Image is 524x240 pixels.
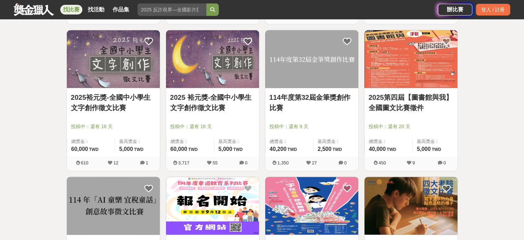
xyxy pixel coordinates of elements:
div: 登入 / 註冊 [476,4,510,16]
a: 114年度第32屆金筆獎創作比賽 [269,92,354,113]
a: 找比賽 [60,5,82,15]
span: 總獎金： [171,138,210,145]
span: 40,200 [270,146,287,152]
span: TWD [188,147,197,152]
span: 0 [443,160,446,165]
span: 總獎金： [369,138,408,145]
span: 3,717 [178,160,189,165]
span: 12 [113,160,118,165]
span: 總獎金： [270,138,309,145]
img: Cover Image [265,177,358,234]
a: 作品集 [110,5,132,15]
span: 1,350 [277,160,289,165]
span: TWD [233,147,243,152]
span: 0 [344,160,347,165]
span: 60,000 [71,146,88,152]
img: Cover Image [265,30,358,88]
span: 投稿中：還有 9 天 [269,123,354,130]
span: 最高獎金： [218,138,255,145]
span: 1 [146,160,148,165]
input: 2025 反詐視界—全國影片競賽 [137,3,206,16]
span: 2,500 [318,146,331,152]
span: 0 [245,160,247,165]
span: 9 [412,160,415,165]
span: TWD [432,147,441,152]
span: 投稿中：還有 16 天 [170,123,255,130]
span: TWD [89,147,98,152]
img: Cover Image [364,30,458,88]
span: 5,000 [417,146,431,152]
span: 450 [379,160,386,165]
img: Cover Image [166,177,259,234]
span: 27 [312,160,317,165]
img: Cover Image [67,177,160,234]
span: 投稿中：還有 20 天 [369,123,453,130]
span: TWD [387,147,396,152]
span: 最高獎金： [318,138,354,145]
span: 60,000 [171,146,187,152]
span: 5,000 [218,146,232,152]
a: 2025裕元獎-全國中小學生文字創作徵文比賽 [71,92,156,113]
a: 2025第四屆【圖書館與我】全國圖文比賽徵件 [369,92,453,113]
span: TWD [287,147,297,152]
a: 2025 裕元獎-全國中小學生文字創作徵文比賽 [170,92,255,113]
span: TWD [332,147,342,152]
span: 最高獎金： [417,138,453,145]
a: 辦比賽 [438,4,472,16]
img: Cover Image [67,30,160,88]
a: 找活動 [85,5,107,15]
span: 5,000 [119,146,133,152]
span: 40,000 [369,146,386,152]
span: 55 [213,160,217,165]
span: 投稿中：還有 16 天 [71,123,156,130]
img: Cover Image [166,30,259,88]
img: Cover Image [364,177,458,234]
span: TWD [134,147,143,152]
span: 總獎金： [71,138,111,145]
span: 最高獎金： [119,138,156,145]
span: 610 [81,160,89,165]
